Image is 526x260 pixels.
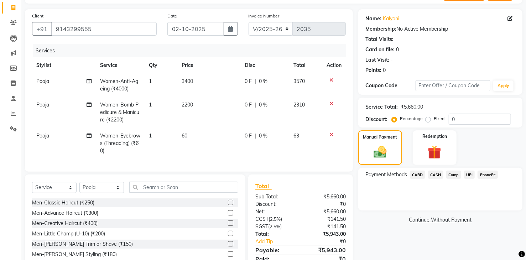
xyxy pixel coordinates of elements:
[32,240,133,248] div: Men-[PERSON_NAME] Trim or Shave (₹150)
[293,132,299,139] span: 63
[293,78,305,84] span: 3570
[250,230,301,238] div: Total:
[250,246,301,254] div: Payable:
[322,57,346,73] th: Action
[365,103,398,111] div: Service Total:
[383,15,399,22] a: Kalyani
[370,145,391,160] img: _cash.svg
[177,57,240,73] th: Price
[478,171,498,179] span: PhonePe
[33,44,351,57] div: Services
[129,182,238,193] input: Search or Scan
[301,215,351,223] div: ₹141.50
[301,223,351,230] div: ₹141.50
[270,224,280,229] span: 2.5%
[182,132,187,139] span: 60
[400,115,423,122] label: Percentage
[365,15,381,22] div: Name:
[363,134,397,140] label: Manual Payment
[383,67,386,74] div: 0
[301,246,351,254] div: ₹5,943.00
[434,115,444,122] label: Fixed
[241,57,289,73] th: Disc
[464,171,475,179] span: UPI
[365,67,381,74] div: Points:
[96,57,145,73] th: Service
[32,220,98,227] div: Men-Creative Haircut (₹400)
[365,56,389,64] div: Last Visit:
[365,25,396,33] div: Membership:
[36,132,49,139] span: Pooja
[32,251,117,258] div: Men-[PERSON_NAME] Styling (₹180)
[309,238,351,245] div: ₹0
[36,78,49,84] span: Pooja
[32,22,52,36] button: +91
[301,201,351,208] div: ₹0
[410,171,425,179] span: CARD
[145,57,178,73] th: Qty
[365,116,387,123] div: Discount:
[167,13,177,19] label: Date
[401,103,423,111] div: ₹5,660.00
[255,78,256,85] span: |
[182,78,193,84] span: 3400
[32,209,98,217] div: Men-Advance Haircut (₹300)
[250,238,309,245] a: Add Tip
[293,102,305,108] span: 2310
[416,80,490,91] input: Enter Offer / Coupon Code
[149,132,152,139] span: 1
[32,230,105,238] div: Men-Little Champ (U-10) (₹200)
[250,193,301,201] div: Sub Total:
[182,102,193,108] span: 2200
[245,101,252,109] span: 0 F
[255,132,256,140] span: |
[32,199,94,207] div: Men-Classic Haircut (₹250)
[301,193,351,201] div: ₹5,660.00
[149,102,152,108] span: 1
[422,133,447,140] label: Redemption
[360,216,521,224] a: Continue Without Payment
[259,101,268,109] span: 0 %
[289,57,322,73] th: Total
[365,46,395,53] div: Card on file:
[493,80,514,91] button: Apply
[259,78,268,85] span: 0 %
[255,223,268,230] span: SGST
[32,57,96,73] th: Stylist
[255,216,269,222] span: CGST
[250,223,301,230] div: ( )
[32,13,43,19] label: Client
[391,56,393,64] div: -
[36,102,49,108] span: Pooja
[255,101,256,109] span: |
[255,182,272,190] span: Total
[249,13,280,19] label: Invoice Number
[365,25,515,33] div: No Active Membership
[301,230,351,238] div: ₹5,943.00
[100,102,139,123] span: Women-Bomb Pedicure & Manicure (₹2200)
[100,132,140,154] span: Women-Eyebrows (Threading) (₹60)
[396,46,399,53] div: 0
[100,78,138,92] span: Women-Anti-Ageing (₹4000)
[250,215,301,223] div: ( )
[446,171,461,179] span: Comp
[428,171,443,179] span: CASH
[149,78,152,84] span: 1
[245,78,252,85] span: 0 F
[51,22,157,36] input: Search by Name/Mobile/Email/Code
[250,208,301,215] div: Net:
[250,201,301,208] div: Discount:
[270,216,281,222] span: 2.5%
[365,36,394,43] div: Total Visits:
[365,171,407,178] span: Payment Methods
[245,132,252,140] span: 0 F
[259,132,268,140] span: 0 %
[423,144,446,161] img: _gift.svg
[365,82,415,89] div: Coupon Code
[301,208,351,215] div: ₹5,660.00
